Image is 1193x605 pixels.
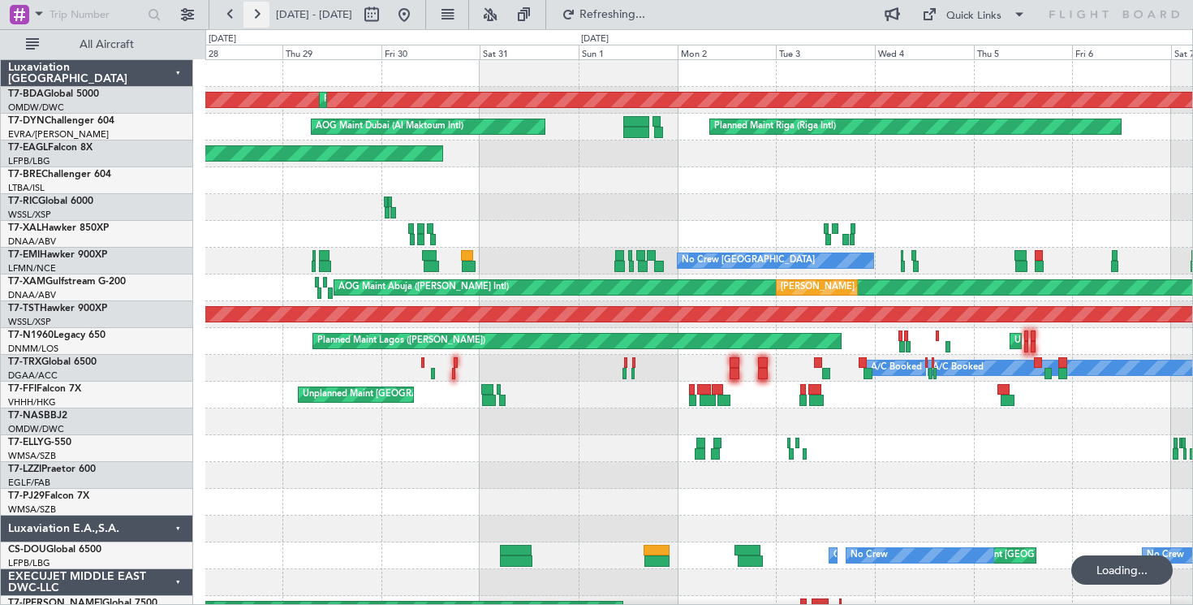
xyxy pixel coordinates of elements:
a: WSSL/XSP [8,209,51,221]
a: DNAA/ABV [8,236,56,248]
button: Refreshing... [554,2,652,28]
span: T7-TST [8,304,40,313]
span: T7-FFI [8,384,37,394]
span: T7-EAGL [8,143,48,153]
div: A/C Booked [871,356,922,380]
a: DNMM/LOS [8,343,58,355]
a: T7-RICGlobal 6000 [8,197,93,206]
div: Planned Maint Lagos ([PERSON_NAME]) [317,329,485,353]
a: DGAA/ACC [8,369,58,382]
div: Sun 1 [579,45,678,59]
a: T7-LZZIPraetor 600 [8,465,96,474]
input: Trip Number [50,2,143,27]
div: Loading... [1071,555,1173,585]
div: [DATE] [209,32,236,46]
div: Unplanned Maint [GEOGRAPHIC_DATA] ([GEOGRAPHIC_DATA] Intl) [303,382,585,407]
span: T7-LZZI [8,465,41,474]
div: Quick Links [946,8,1001,24]
span: T7-XAM [8,277,45,287]
span: T7-RIC [8,197,38,206]
div: Sat 31 [480,45,579,59]
a: T7-XALHawker 850XP [8,223,109,233]
span: T7-NAS [8,411,44,421]
span: T7-PJ29 [8,491,45,501]
span: T7-DYN [8,116,45,126]
a: T7-TRXGlobal 6500 [8,357,97,367]
a: T7-TSTHawker 900XP [8,304,107,313]
div: Tue 3 [776,45,875,59]
div: Fri 30 [381,45,480,59]
a: T7-EAGLFalcon 8X [8,143,93,153]
a: LFPB/LBG [8,155,50,167]
div: AOG Maint Dubai (Al Maktoum Intl) [316,115,463,139]
div: Fri 6 [1072,45,1171,59]
a: WMSA/SZB [8,503,56,516]
a: DNAA/ABV [8,289,56,301]
a: OMDW/DWC [8,102,64,114]
a: T7-PJ29Falcon 7X [8,491,89,501]
a: EGLF/FAB [8,477,50,489]
span: T7-BRE [8,170,41,179]
span: All Aircraft [42,39,171,50]
div: [PERSON_NAME] ([PERSON_NAME] Intl) [781,275,951,300]
a: LTBA/ISL [8,182,45,194]
div: Thu 29 [282,45,381,59]
div: Thu 5 [974,45,1073,59]
a: T7-BREChallenger 604 [8,170,111,179]
div: AOG Maint Abuja ([PERSON_NAME] Intl) [338,275,509,300]
div: Planned Maint Dubai (Al Maktoum Intl) [324,88,484,112]
a: OMDW/DWC [8,423,64,435]
div: Owner [833,543,861,568]
a: T7-XAMGulfstream G-200 [8,277,126,287]
a: T7-BDAGlobal 5000 [8,89,99,99]
a: WSSL/XSP [8,316,51,328]
a: T7-EMIHawker 900XP [8,250,107,260]
div: Mon 2 [678,45,777,59]
span: Refreshing... [579,9,647,20]
a: LFMN/NCE [8,262,56,274]
span: CS-DOU [8,545,46,555]
span: T7-BDA [8,89,44,99]
button: Quick Links [914,2,1034,28]
button: All Aircraft [18,32,176,58]
a: CS-DOUGlobal 6500 [8,545,101,555]
a: T7-FFIFalcon 7X [8,384,81,394]
div: Planned Maint Riga (Riga Intl) [714,115,836,139]
a: EVRA/[PERSON_NAME] [8,128,109,140]
a: T7-N1960Legacy 650 [8,331,106,340]
span: [DATE] - [DATE] [276,7,352,22]
a: VHHH/HKG [8,396,56,408]
span: T7-N1960 [8,331,54,340]
span: T7-ELLY [8,438,44,447]
div: No Crew [GEOGRAPHIC_DATA] [682,248,815,273]
div: No Crew [851,543,888,568]
div: Wed 28 [184,45,283,59]
a: T7-NASBBJ2 [8,411,67,421]
a: T7-DYNChallenger 604 [8,116,114,126]
span: T7-TRX [8,357,41,367]
div: A/C Booked [932,356,984,380]
a: T7-ELLYG-550 [8,438,71,447]
div: Wed 4 [875,45,974,59]
a: WMSA/SZB [8,450,56,462]
a: LFPB/LBG [8,557,50,569]
span: T7-XAL [8,223,41,233]
div: [DATE] [581,32,609,46]
div: No Crew [1147,543,1184,568]
span: T7-EMI [8,250,40,260]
